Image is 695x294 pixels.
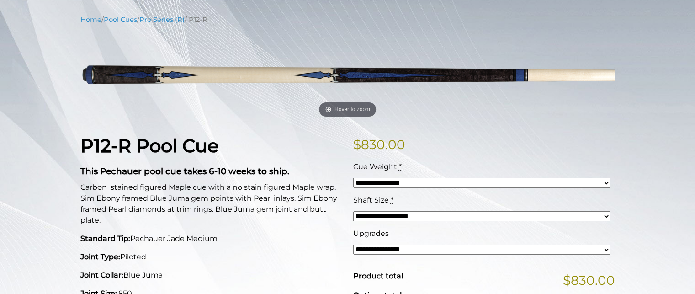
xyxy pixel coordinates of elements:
span: $ [353,137,361,152]
p: Pechauer Jade Medium [80,233,342,244]
a: Hover to zoom [80,32,615,121]
p: Piloted [80,251,342,262]
nav: Breadcrumb [80,15,615,25]
a: Pool Cues [104,16,137,24]
img: P12-N.png [80,32,615,121]
a: Home [80,16,101,24]
abbr: required [391,196,393,204]
span: Cue Weight [353,162,397,171]
strong: Joint Type: [80,252,120,261]
abbr: required [399,162,402,171]
span: $830.00 [563,271,615,290]
span: Shaft Size [353,196,389,204]
a: Pro Series (R) [139,16,185,24]
strong: Joint Collar: [80,271,123,279]
strong: Standard Tip: [80,234,130,243]
bdi: 830.00 [353,137,405,152]
span: Product total [353,272,403,280]
span: Upgrades [353,229,389,238]
strong: This Pechauer pool cue takes 6-10 weeks to ship. [80,166,289,176]
p: Blue Juma [80,270,342,281]
p: Carbon stained figured Maple cue with a no stain figured Maple wrap. Sim Ebony framed Blue Juma g... [80,182,342,226]
strong: P12-R Pool Cue [80,134,218,157]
